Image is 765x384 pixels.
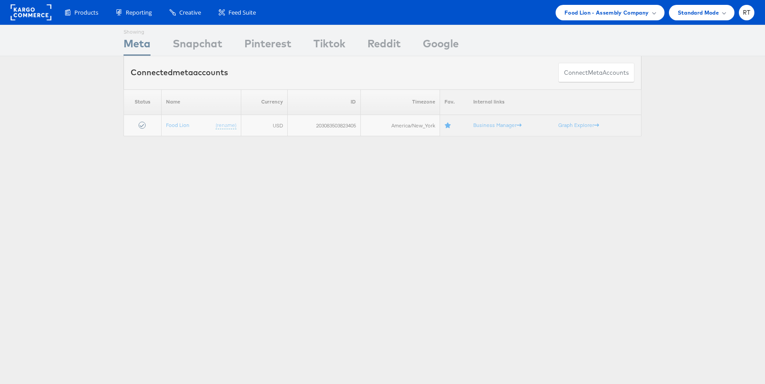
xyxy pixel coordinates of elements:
[558,122,599,128] a: Graph Explorer
[161,89,241,115] th: Name
[179,8,201,17] span: Creative
[241,115,287,136] td: USD
[287,115,361,136] td: 203083503823405
[473,122,522,128] a: Business Manager
[367,36,401,56] div: Reddit
[173,36,222,56] div: Snapchat
[124,25,151,36] div: Showing
[244,36,291,56] div: Pinterest
[564,8,649,17] span: Food Lion - Assembly Company
[166,121,189,128] a: Food Lion
[124,89,162,115] th: Status
[287,89,361,115] th: ID
[678,8,719,17] span: Standard Mode
[743,10,751,15] span: RT
[313,36,345,56] div: Tiktok
[131,67,228,78] div: Connected accounts
[361,89,440,115] th: Timezone
[241,89,287,115] th: Currency
[588,69,603,77] span: meta
[228,8,256,17] span: Feed Suite
[423,36,459,56] div: Google
[216,121,236,129] a: (rename)
[558,63,634,83] button: ConnectmetaAccounts
[74,8,98,17] span: Products
[173,67,193,77] span: meta
[361,115,440,136] td: America/New_York
[126,8,152,17] span: Reporting
[124,36,151,56] div: Meta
